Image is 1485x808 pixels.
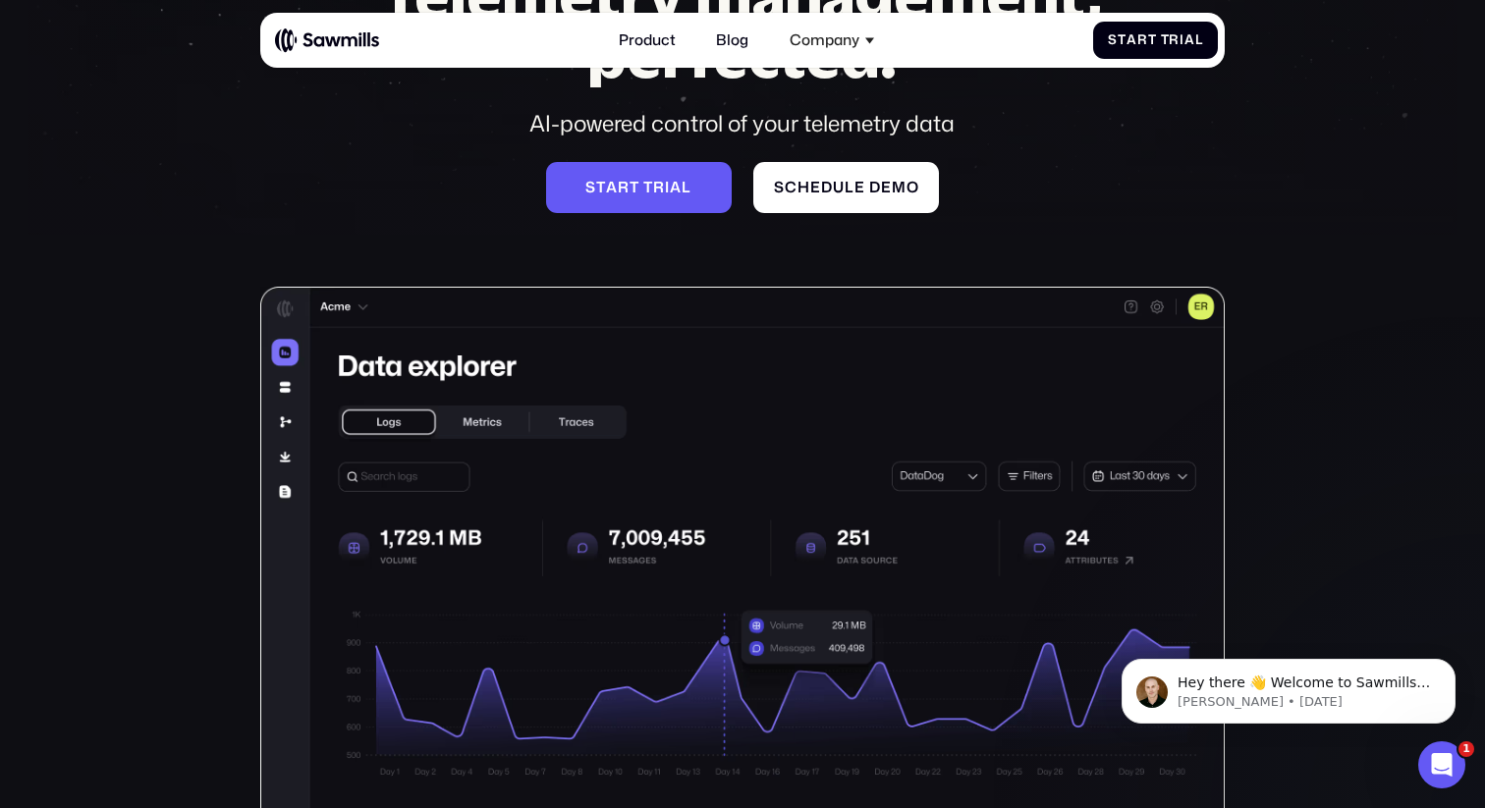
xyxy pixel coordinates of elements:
[845,179,854,196] span: l
[753,162,939,213] a: Scheduledemo
[1458,741,1474,757] span: 1
[1118,32,1127,48] span: t
[1184,32,1195,48] span: a
[1093,22,1218,60] a: StartTrial
[907,179,919,196] span: o
[1180,32,1184,48] span: i
[1148,32,1157,48] span: t
[670,179,682,196] span: a
[774,179,785,196] span: S
[785,179,797,196] span: c
[630,179,639,196] span: t
[1127,32,1137,48] span: a
[665,179,670,196] span: i
[1169,32,1180,48] span: r
[608,21,687,61] a: Product
[705,21,760,61] a: Blog
[653,179,665,196] span: r
[797,179,810,196] span: h
[1161,32,1170,48] span: T
[892,179,907,196] span: m
[585,179,596,196] span: S
[596,179,606,196] span: t
[854,179,865,196] span: e
[643,179,653,196] span: t
[682,179,691,196] span: l
[606,179,618,196] span: a
[779,21,885,61] div: Company
[348,108,1136,139] div: AI-powered control of your telemetry data
[833,179,845,196] span: u
[881,179,892,196] span: e
[790,31,859,49] div: Company
[1108,32,1118,48] span: S
[1137,32,1148,48] span: r
[546,162,732,213] a: Starttrial
[821,179,833,196] span: d
[618,179,630,196] span: r
[810,179,821,196] span: e
[1195,32,1203,48] span: l
[869,179,881,196] span: d
[1418,741,1465,788] iframe: Intercom live chat
[1092,618,1485,755] iframe: Intercom notifications message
